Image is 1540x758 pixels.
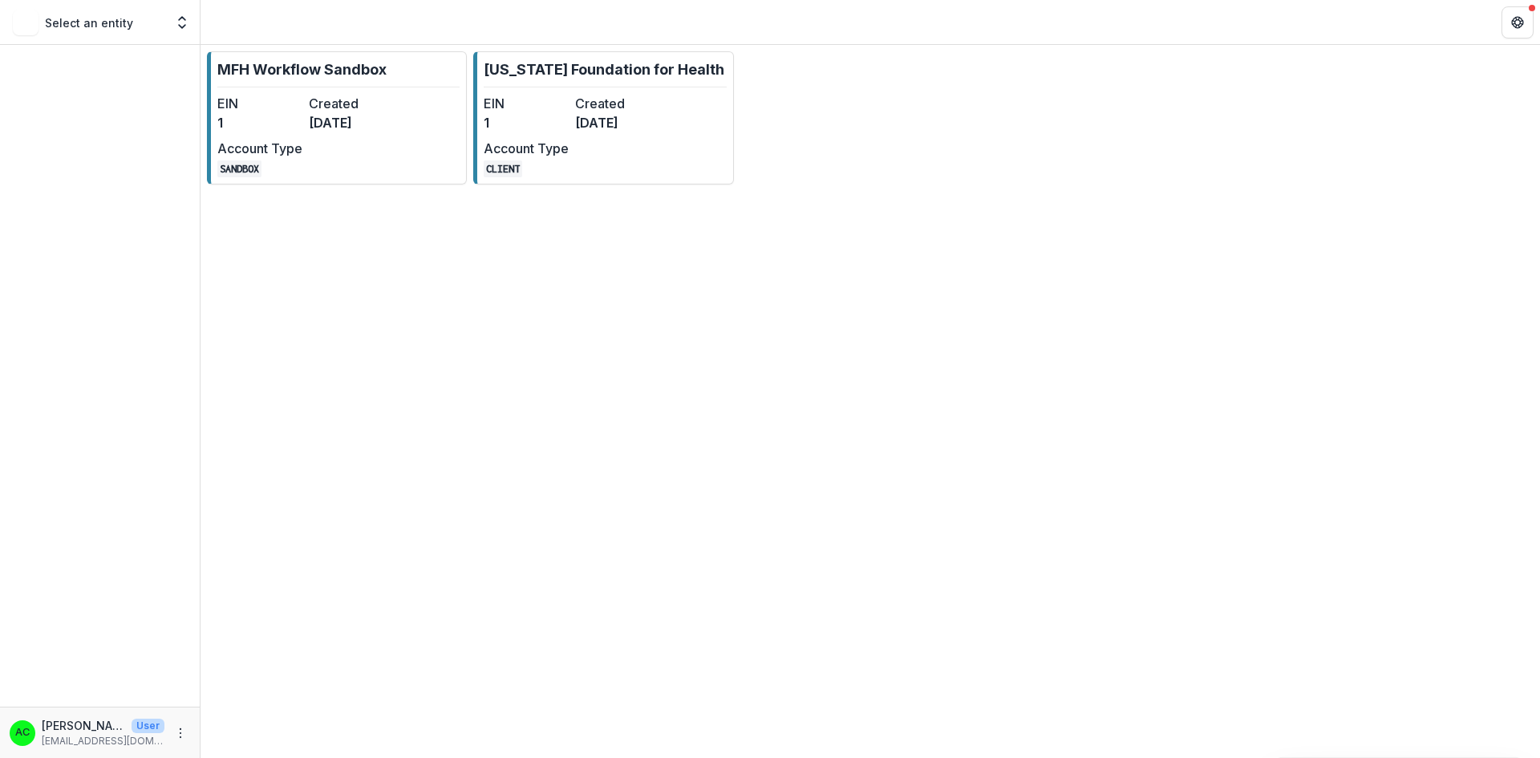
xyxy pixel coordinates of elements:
dd: [DATE] [309,113,394,132]
dt: Account Type [484,139,569,158]
dt: Created [309,94,394,113]
code: SANDBOX [217,160,261,177]
dd: 1 [217,113,302,132]
dd: 1 [484,113,569,132]
dd: [DATE] [575,113,660,132]
p: User [132,719,164,733]
p: [PERSON_NAME] [42,717,125,734]
code: CLIENT [484,160,522,177]
dt: EIN [484,94,569,113]
a: MFH Workflow SandboxEIN1Created[DATE]Account TypeSANDBOX [207,51,467,184]
dt: Created [575,94,660,113]
button: Get Help [1501,6,1534,39]
img: Select an entity [13,10,38,35]
div: Alyssa Curran [15,728,30,738]
dt: Account Type [217,139,302,158]
p: Select an entity [45,14,133,31]
a: [US_STATE] Foundation for HealthEIN1Created[DATE]Account TypeCLIENT [473,51,733,184]
p: MFH Workflow Sandbox [217,59,387,80]
button: More [171,724,190,743]
p: [US_STATE] Foundation for Health [484,59,724,80]
p: [EMAIL_ADDRESS][DOMAIN_NAME] [42,734,164,748]
dt: EIN [217,94,302,113]
button: Open entity switcher [171,6,193,39]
